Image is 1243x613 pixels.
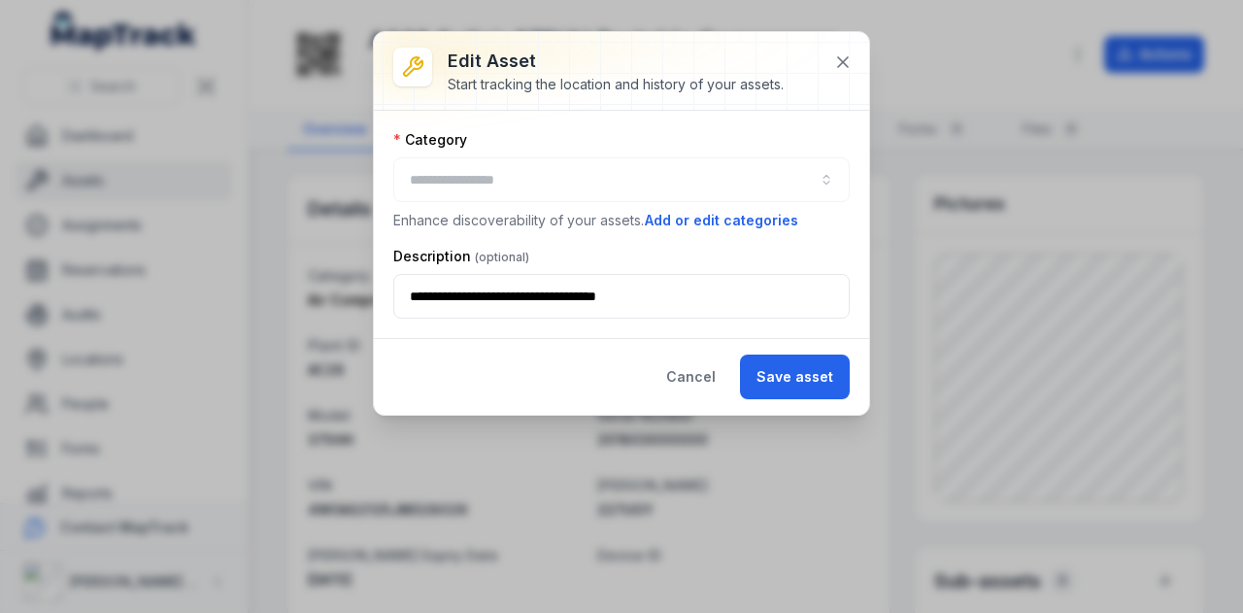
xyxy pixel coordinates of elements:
button: Cancel [650,355,732,399]
div: Start tracking the location and history of your assets. [448,75,784,94]
label: Category [393,130,467,150]
p: Enhance discoverability of your assets. [393,210,850,231]
h3: Edit asset [448,48,784,75]
button: Add or edit categories [644,210,799,231]
label: Description [393,247,529,266]
button: Save asset [740,355,850,399]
